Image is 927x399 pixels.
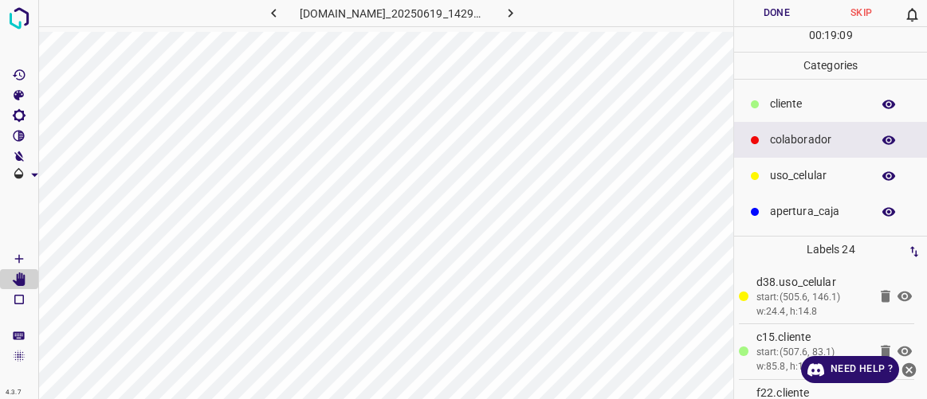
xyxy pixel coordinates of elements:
[770,203,863,220] p: apertura_caja
[756,329,868,346] p: c15.​​cliente
[5,4,33,33] img: logo
[300,4,485,26] h6: [DOMAIN_NAME]_20250619_142904_000004920.jpg
[899,356,919,383] button: close-help
[734,53,927,79] p: Categories
[756,274,868,291] p: d38.uso_celular
[734,122,927,158] div: colaborador
[839,27,852,44] p: 09
[734,194,927,229] div: apertura_caja
[809,27,853,52] div: : :
[801,356,899,383] a: Need Help ?
[734,86,927,122] div: ​​cliente
[809,27,822,44] p: 00
[770,131,863,148] p: colaborador
[756,346,868,374] div: start:(507.6, 83.1) w:85.8, h:159.6
[824,27,837,44] p: 19
[734,158,927,194] div: uso_celular
[756,291,868,319] div: start:(505.6, 146.1) w:24.4, h:14.8
[770,96,863,112] p: ​​cliente
[770,167,863,184] p: uso_celular
[739,237,922,263] p: Labels 24
[2,386,26,399] div: 4.3.7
